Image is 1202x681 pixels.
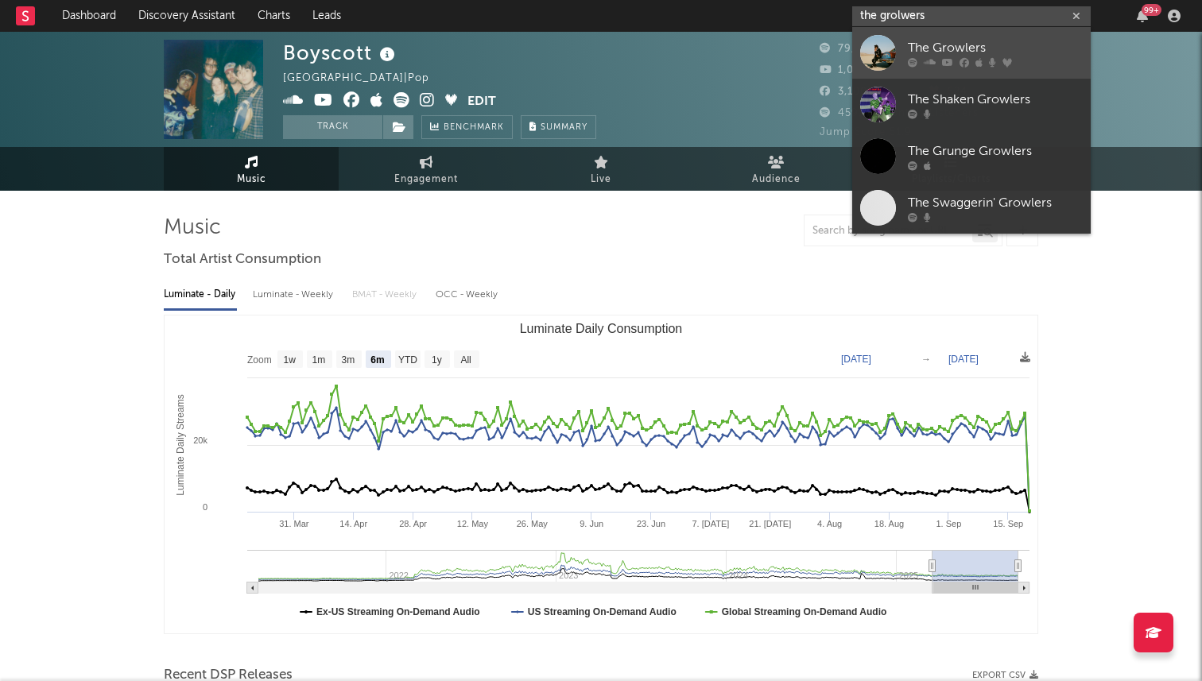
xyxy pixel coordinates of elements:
[370,354,384,366] text: 6m
[921,354,931,365] text: →
[852,6,1091,26] input: Search for artists
[164,250,321,269] span: Total Artist Consumption
[316,606,480,617] text: Ex-US Streaming On-Demand Audio
[203,502,207,512] text: 0
[339,147,514,191] a: Engagement
[749,519,791,528] text: 21. [DATE]
[237,170,266,189] span: Music
[805,225,972,238] input: Search by song name or URL
[247,354,272,366] text: Zoom
[874,519,904,528] text: 18. Aug
[312,354,326,366] text: 1m
[852,130,1091,182] a: The Grunge Growlers
[908,141,1083,161] div: The Grunge Growlers
[521,115,596,139] button: Summary
[722,606,887,617] text: Global Streaming On-Demand Audio
[421,115,513,139] a: Benchmark
[852,27,1091,79] a: The Growlers
[394,170,458,189] span: Engagement
[517,519,549,528] text: 26. May
[467,92,496,112] button: Edit
[948,354,979,365] text: [DATE]
[817,519,842,528] text: 4. Aug
[820,108,979,118] span: 459,728 Monthly Listeners
[908,193,1083,212] div: The Swaggerin' Growlers
[398,354,417,366] text: YTD
[193,435,207,445] text: 20k
[283,40,399,66] div: Boyscott
[432,354,442,366] text: 1y
[164,281,237,308] div: Luminate - Daily
[460,354,471,366] text: All
[165,315,1037,633] svg: Luminate Daily Consumption
[688,147,863,191] a: Audience
[284,354,297,366] text: 1w
[541,123,587,132] span: Summary
[399,519,427,528] text: 28. Apr
[692,519,729,528] text: 7. [DATE]
[283,69,448,88] div: [GEOGRAPHIC_DATA] | Pop
[514,147,688,191] a: Live
[591,170,611,189] span: Live
[841,354,871,365] text: [DATE]
[1142,4,1161,16] div: 99 +
[852,182,1091,234] a: The Swaggerin' Growlers
[520,322,683,335] text: Luminate Daily Consumption
[175,394,186,495] text: Luminate Daily Streams
[342,354,355,366] text: 3m
[580,519,603,528] text: 9. Jun
[820,44,876,54] span: 79,064
[972,671,1038,680] button: Export CSV
[637,519,665,528] text: 23. Jun
[444,118,504,137] span: Benchmark
[908,90,1083,109] div: The Shaken Growlers
[339,519,367,528] text: 14. Apr
[164,147,339,191] a: Music
[436,281,499,308] div: OCC - Weekly
[528,606,677,617] text: US Streaming On-Demand Audio
[283,115,382,139] button: Track
[457,519,489,528] text: 12. May
[752,170,801,189] span: Audience
[820,65,868,75] span: 1,040
[279,519,309,528] text: 31. Mar
[993,519,1023,528] text: 15. Sep
[1137,10,1148,22] button: 99+
[820,127,912,137] span: Jump Score: 51.9
[820,87,867,97] span: 3,100
[253,281,336,308] div: Luminate - Weekly
[908,38,1083,57] div: The Growlers
[936,519,961,528] text: 1. Sep
[852,79,1091,130] a: The Shaken Growlers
